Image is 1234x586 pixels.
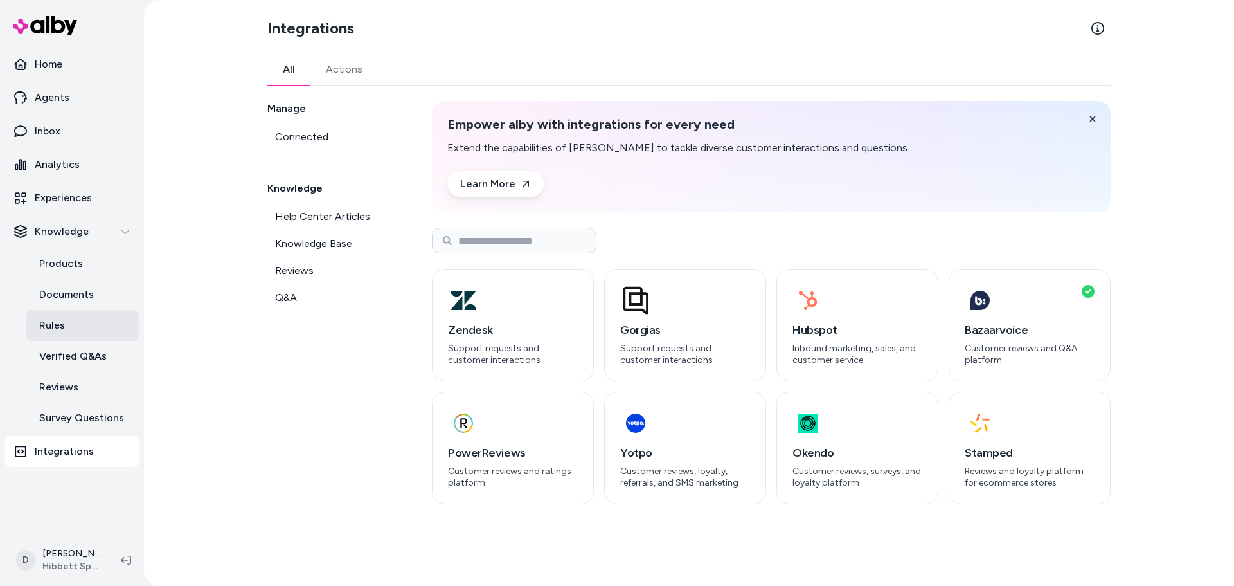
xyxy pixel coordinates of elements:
[310,54,378,85] a: Actions
[8,540,111,581] button: D[PERSON_NAME]Hibbett Sports
[620,466,750,488] p: Customer reviews, loyalty, referrals, and SMS marketing
[39,349,107,364] p: Verified Q&As
[39,256,83,271] p: Products
[39,410,124,426] p: Survey Questions
[5,149,139,180] a: Analytics
[267,18,354,39] h2: Integrations
[792,343,922,365] p: Inbound marketing, sales, and customer service.
[776,269,938,381] button: HubspotInbound marketing, sales, and customer service.
[432,392,594,504] button: PowerReviewsCustomer reviews and ratings platform
[5,116,139,147] a: Inbox
[39,287,94,302] p: Documents
[35,157,80,172] p: Analytics
[35,124,60,139] p: Inbox
[965,343,1095,365] p: Customer reviews and Q&A platform
[448,444,578,462] h3: PowerReviews
[35,57,62,72] p: Home
[26,341,139,372] a: Verified Q&As
[26,248,139,279] a: Products
[267,124,401,150] a: Connected
[448,321,578,339] h3: Zendesk
[275,236,352,252] span: Knowledge Base
[965,444,1095,462] h3: Stamped
[275,290,297,306] span: Q&A
[26,403,139,434] a: Survey Questions
[620,343,750,365] p: Support requests and customer interactions
[267,231,401,257] a: Knowledge Base
[949,269,1111,381] button: BazaarvoiceCustomer reviews and Q&A platform
[39,318,65,333] p: Rules
[35,224,89,239] p: Knowledge
[792,321,922,339] h3: Hubspot
[620,321,750,339] h3: Gorgias
[15,550,36,571] span: D
[5,82,139,113] a: Agents
[776,392,938,504] button: OkendoCustomer reviews, surveys, and loyalty platform
[275,263,314,279] span: Reviews
[448,343,578,365] p: Support requests and customer interactions
[792,466,922,488] p: Customer reviews, surveys, and loyalty platform
[604,269,766,381] button: GorgiasSupport requests and customer interactions
[5,49,139,80] a: Home
[447,140,909,156] p: Extend the capabilities of [PERSON_NAME] to tackle diverse customer interactions and questions.
[26,310,139,341] a: Rules
[42,560,100,573] span: Hibbett Sports
[267,204,401,230] a: Help Center Articles
[5,436,139,467] a: Integrations
[267,181,401,196] h2: Knowledge
[965,466,1095,488] p: Reviews and loyalty platform for ecommerce stores
[448,466,578,488] p: Customer reviews and ratings platform
[965,321,1095,339] h3: Bazaarvoice
[604,392,766,504] button: YotpoCustomer reviews, loyalty, referrals, and SMS marketing
[26,279,139,310] a: Documents
[39,380,78,395] p: Reviews
[275,209,370,224] span: Help Center Articles
[949,392,1111,504] button: StampedReviews and loyalty platform for ecommerce stores
[432,269,594,381] button: ZendeskSupport requests and customer interactions
[275,129,328,145] span: Connected
[35,444,94,459] p: Integrations
[267,101,401,116] h2: Manage
[447,116,909,133] h2: Empower alby with integrations for every need
[267,258,401,284] a: Reviews
[267,285,401,311] a: Q&A
[5,183,139,214] a: Experiences
[620,444,750,462] h3: Yotpo
[792,444,922,462] h3: Okendo
[35,90,69,105] p: Agents
[267,54,310,85] a: All
[26,372,139,403] a: Reviews
[447,171,544,197] a: Learn More
[42,547,100,560] p: [PERSON_NAME]
[13,16,77,35] img: alby Logo
[35,190,92,206] p: Experiences
[5,216,139,247] button: Knowledge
